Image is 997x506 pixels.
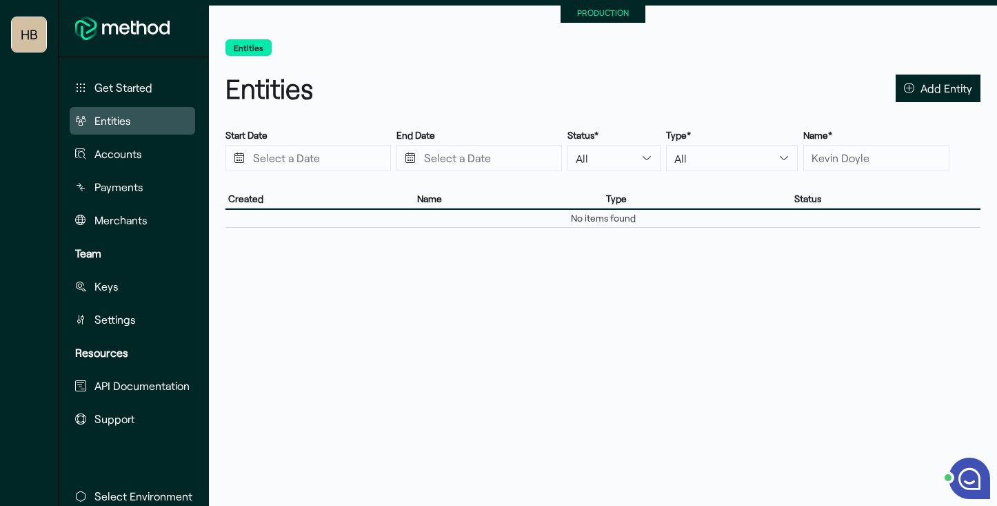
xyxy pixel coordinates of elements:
span: Payments [94,179,143,195]
span: Accounts [94,146,142,162]
button: Entities [225,39,272,56]
button: Highway Benefits [12,17,46,52]
span: Entities [94,113,131,129]
span: Status [794,193,821,205]
button: Keys [70,273,195,300]
span: HB [21,21,38,48]
input: Kevin Doyle [803,145,949,171]
button: Merchants [70,206,195,234]
strong: Resources [75,346,128,359]
button: Entities [70,107,195,135]
span: Keys [94,278,119,295]
strong: Team [75,246,101,260]
button: API Documentation [70,372,195,400]
label: Start Date [225,129,268,142]
span: Merchants [94,212,148,228]
label: Type* [666,129,691,142]
span: Resources [75,344,128,361]
small: PRODUCTION [577,8,629,17]
span: Select Environment [94,488,192,505]
span: API Documentation [94,378,190,394]
span: Created [228,193,263,205]
img: MethodFi Logo [75,17,170,40]
label: Status* [567,129,598,142]
button: Settings [70,306,195,333]
span: Team [75,245,101,262]
button: Add Entity [896,75,980,102]
span: No items found [571,212,636,224]
span: Name [417,193,442,205]
button: Payments [70,173,195,201]
span: Type [606,193,627,205]
button: Get Started [70,74,195,101]
label: Name* [803,129,832,142]
span: Get Started [94,79,152,96]
span: Support [94,411,134,427]
button: Accounts [70,140,195,168]
h1: Entities [225,70,598,108]
label: End Date [396,129,435,142]
span: Settings [94,311,136,328]
nav: breadcrumb [225,39,980,59]
input: Press the down key to open a popover containing a calendar. [225,145,391,171]
button: Support [70,405,195,433]
span: Add Entity [920,79,972,97]
input: Press the down key to open a popover containing a calendar. [396,145,562,171]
